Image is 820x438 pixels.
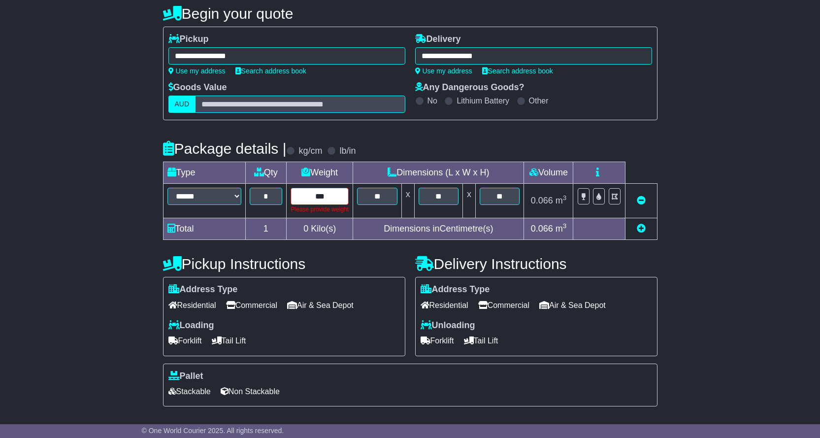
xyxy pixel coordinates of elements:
[401,184,414,218] td: x
[287,162,353,184] td: Weight
[235,67,306,75] a: Search address book
[457,96,509,105] label: Lithium Battery
[287,218,353,240] td: Kilo(s)
[163,140,287,157] h4: Package details |
[142,427,284,435] span: © One World Courier 2025. All rights reserved.
[168,371,203,382] label: Pallet
[421,333,454,348] span: Forklift
[531,224,553,234] span: 0.066
[163,256,405,272] h4: Pickup Instructions
[168,82,227,93] label: Goods Value
[415,256,657,272] h4: Delivery Instructions
[556,224,567,234] span: m
[637,224,646,234] a: Add new item
[168,284,238,295] label: Address Type
[529,96,549,105] label: Other
[463,184,476,218] td: x
[168,96,196,113] label: AUD
[421,320,475,331] label: Unloading
[637,196,646,205] a: Remove this item
[421,284,490,295] label: Address Type
[464,333,498,348] span: Tail Lift
[298,146,322,157] label: kg/cm
[427,96,437,105] label: No
[291,205,349,214] div: Please provide weight
[168,333,202,348] span: Forklift
[421,298,468,313] span: Residential
[563,222,567,230] sup: 3
[415,34,461,45] label: Delivery
[168,67,226,75] a: Use my address
[531,196,553,205] span: 0.066
[245,162,287,184] td: Qty
[163,162,245,184] td: Type
[539,298,606,313] span: Air & Sea Depot
[168,34,209,45] label: Pickup
[563,194,567,202] sup: 3
[168,384,211,399] span: Stackable
[556,196,567,205] span: m
[353,218,524,240] td: Dimensions in Centimetre(s)
[339,146,356,157] label: lb/in
[226,298,277,313] span: Commercial
[245,218,287,240] td: 1
[415,82,525,93] label: Any Dangerous Goods?
[163,218,245,240] td: Total
[168,320,214,331] label: Loading
[524,162,573,184] td: Volume
[163,5,657,22] h4: Begin your quote
[212,333,246,348] span: Tail Lift
[482,67,553,75] a: Search address book
[168,298,216,313] span: Residential
[353,162,524,184] td: Dimensions (L x W x H)
[221,384,280,399] span: Non Stackable
[478,298,529,313] span: Commercial
[287,298,354,313] span: Air & Sea Depot
[303,224,308,234] span: 0
[415,67,472,75] a: Use my address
